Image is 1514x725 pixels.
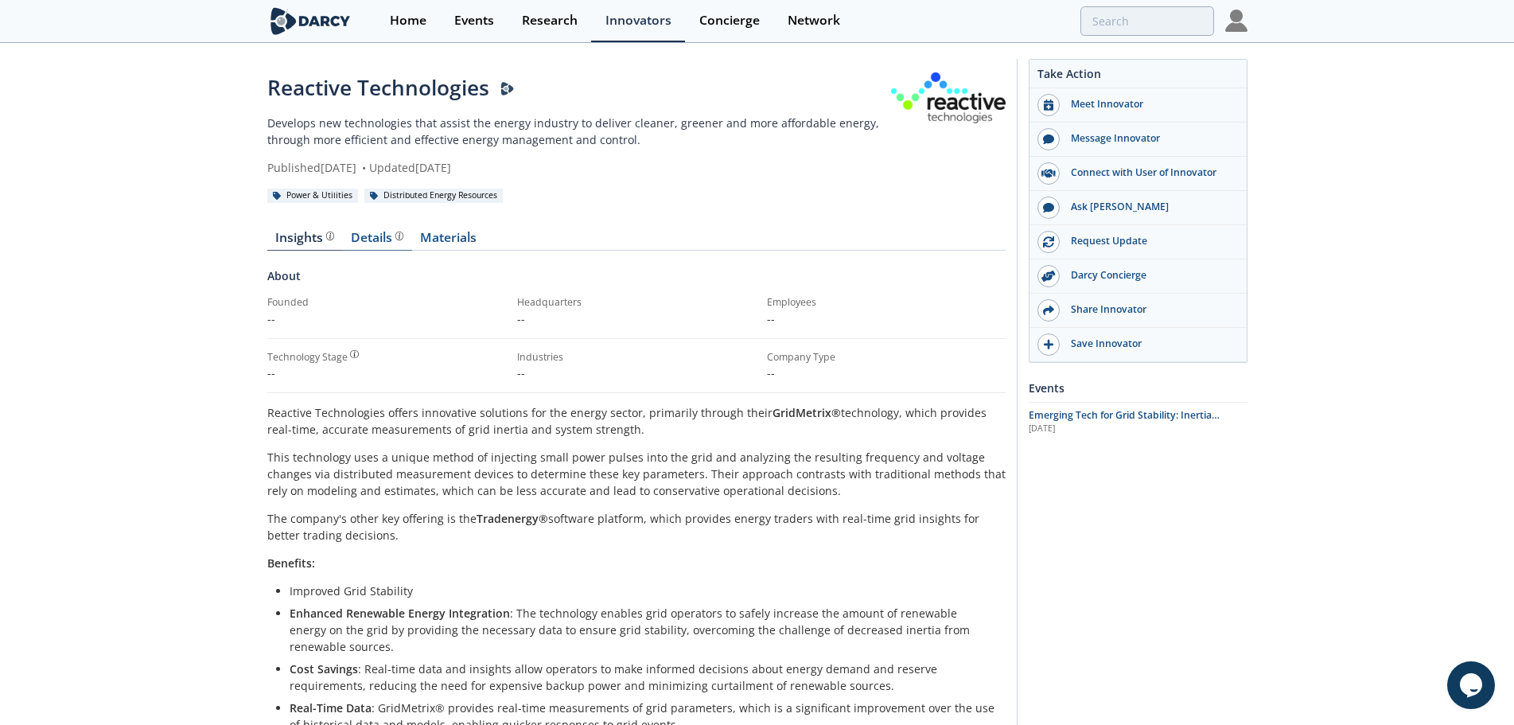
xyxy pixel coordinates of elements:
[267,7,354,35] img: logo-wide.svg
[1060,234,1238,248] div: Request Update
[1029,328,1247,362] button: Save Innovator
[267,267,1006,295] div: About
[1060,97,1238,111] div: Meet Innovator
[290,606,510,621] strong: Enhanced Renewable Energy Integration
[267,295,506,310] div: Founded
[267,510,1006,544] p: The company's other key offering is the software platform, which provides energy traders with rea...
[1029,374,1247,402] div: Events
[500,82,515,96] img: Darcy Presenter
[326,232,335,240] img: information.svg
[1060,337,1238,351] div: Save Innovator
[390,14,426,27] div: Home
[290,661,358,676] strong: Cost Savings
[267,404,1006,438] p: Reactive Technologies offers innovative solutions for the energy sector, primarily through their ...
[1060,302,1238,317] div: Share Innovator
[290,700,372,715] strong: Real-Time Data
[767,364,1006,381] p: --
[1029,408,1247,435] a: Emerging Tech for Grid Stability: Inertia Measurement and High Power Energy Storage [DATE]
[1029,408,1244,436] span: Emerging Tech for Grid Stability: Inertia Measurement and High Power Energy Storage
[1080,6,1214,36] input: Advanced Search
[699,14,760,27] div: Concierge
[290,661,994,694] li: : Real-time data and insights allow operators to make informed decisions about energy demand and ...
[767,295,1006,310] div: Employees
[477,511,548,526] strong: Tradenergy®
[267,159,892,176] div: Published [DATE] Updated [DATE]
[267,449,1006,499] p: This technology uses a unique method of injecting small power pulses into the grid and analyzing ...
[1447,661,1498,709] iframe: chat widget
[267,189,359,203] div: Power & Utilities
[267,232,343,251] a: Insights
[360,160,369,175] span: •
[1060,131,1238,146] div: Message Innovator
[267,72,892,103] div: Reactive Technologies
[1060,268,1238,283] div: Darcy Concierge
[517,295,756,310] div: Headquarters
[267,310,506,327] p: --
[267,115,892,148] p: Develops new technologies that assist the energy industry to deliver cleaner, greener and more af...
[275,232,334,244] div: Insights
[1029,65,1247,88] div: Take Action
[517,364,756,381] p: --
[395,232,404,240] img: information.svg
[290,583,994,599] li: Improved Grid Stability
[517,350,756,364] div: Industries
[343,232,412,251] a: Details
[412,232,485,251] a: Materials
[767,310,1006,327] p: --
[267,364,506,381] div: --
[290,605,994,655] li: : The technology enables grid operators to safely increase the amount of renewable energy on the ...
[351,232,403,244] div: Details
[1060,166,1238,180] div: Connect with User of Innovator
[767,350,1006,364] div: Company Type
[454,14,494,27] div: Events
[522,14,578,27] div: Research
[364,189,504,203] div: Distributed Energy Resources
[1225,10,1247,32] img: Profile
[773,405,841,420] strong: GridMetrix®
[788,14,840,27] div: Network
[1060,200,1238,214] div: Ask [PERSON_NAME]
[517,310,756,327] p: --
[1029,423,1247,435] div: [DATE]
[605,14,671,27] div: Innovators
[350,350,359,359] img: information.svg
[267,350,348,364] div: Technology Stage
[267,555,315,571] strong: Benefits:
